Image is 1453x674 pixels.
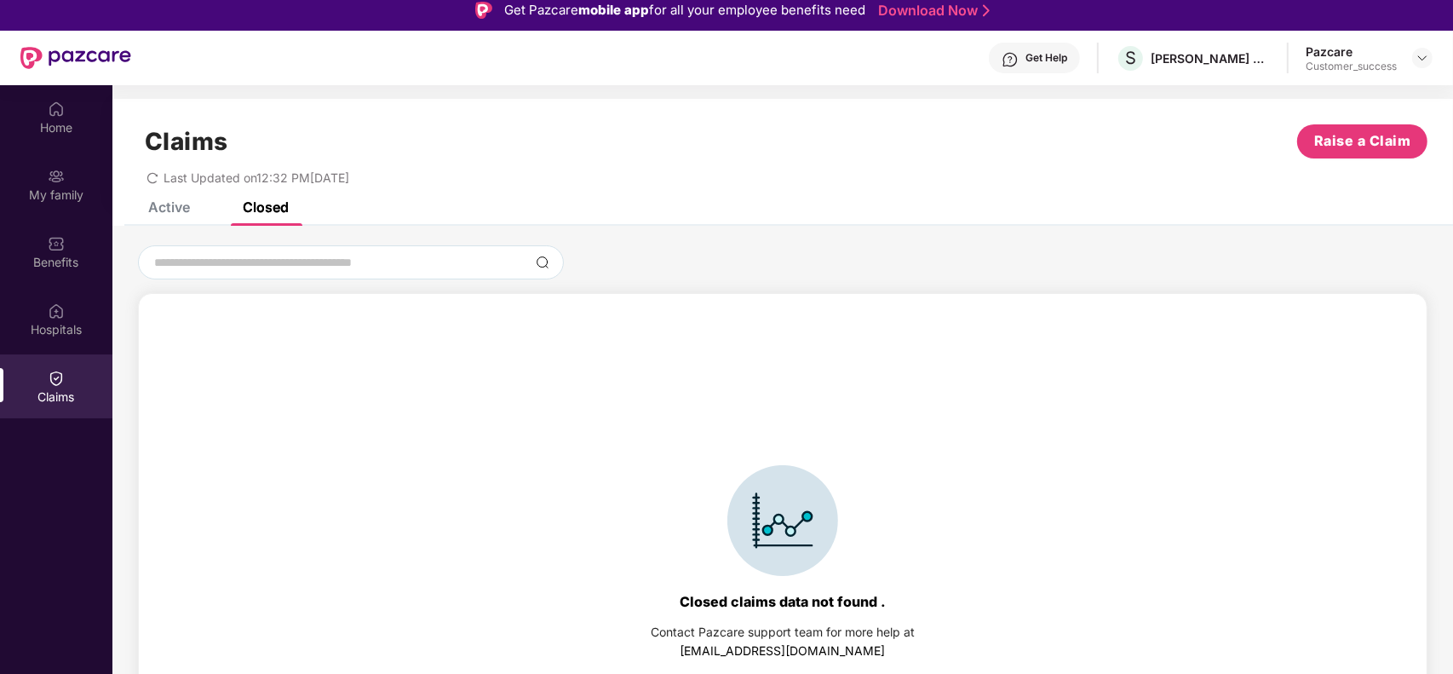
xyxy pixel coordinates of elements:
img: svg+xml;base64,PHN2ZyBpZD0iRHJvcGRvd24tMzJ4MzIiIHhtbG5zPSJodHRwOi8vd3d3LnczLm9yZy8yMDAwL3N2ZyIgd2... [1416,51,1429,65]
img: New Pazcare Logo [20,47,131,69]
img: svg+xml;base64,PHN2ZyBpZD0iSWNvbl9DbGFpbSIgZGF0YS1uYW1lPSJJY29uIENsYWltIiB4bWxucz0iaHR0cDovL3d3dy... [727,465,838,576]
div: Active [148,199,190,216]
strong: mobile app [578,2,649,18]
a: Download Now [878,2,985,20]
img: svg+xml;base64,PHN2ZyBpZD0iQmVuZWZpdHMiIHhtbG5zPSJodHRwOi8vd3d3LnczLm9yZy8yMDAwL3N2ZyIgd2lkdGg9Ij... [48,235,65,252]
div: Closed claims data not found . [680,593,886,610]
button: Raise a Claim [1297,124,1427,158]
span: redo [146,170,158,185]
img: Logo [475,2,492,19]
span: S [1125,48,1136,68]
div: Customer_success [1306,60,1397,73]
img: svg+xml;base64,PHN2ZyBpZD0iQ2xhaW0iIHhtbG5zPSJodHRwOi8vd3d3LnczLm9yZy8yMDAwL3N2ZyIgd2lkdGg9IjIwIi... [48,370,65,387]
img: svg+xml;base64,PHN2ZyBpZD0iU2VhcmNoLTMyeDMyIiB4bWxucz0iaHR0cDovL3d3dy53My5vcmcvMjAwMC9zdmciIHdpZH... [536,256,549,269]
a: [EMAIL_ADDRESS][DOMAIN_NAME] [681,643,886,658]
img: svg+xml;base64,PHN2ZyBpZD0iSG9zcGl0YWxzIiB4bWxucz0iaHR0cDovL3d3dy53My5vcmcvMjAwMC9zdmciIHdpZHRoPS... [48,302,65,320]
div: Closed [243,199,289,216]
span: Raise a Claim [1314,130,1411,152]
img: svg+xml;base64,PHN2ZyBpZD0iSGVscC0zMngzMiIgeG1sbnM9Imh0dHA6Ly93d3cudzMub3JnLzIwMDAvc3ZnIiB3aWR0aD... [1002,51,1019,68]
div: [PERSON_NAME] PRODUCTIONS PRIVATE LIMITED [1151,50,1270,66]
span: Last Updated on 12:32 PM[DATE] [164,170,349,185]
div: Get Help [1025,51,1067,65]
img: svg+xml;base64,PHN2ZyB3aWR0aD0iMjAiIGhlaWdodD0iMjAiIHZpZXdCb3g9IjAgMCAyMCAyMCIgZmlsbD0ibm9uZSIgeG... [48,168,65,185]
img: svg+xml;base64,PHN2ZyBpZD0iSG9tZSIgeG1sbnM9Imh0dHA6Ly93d3cudzMub3JnLzIwMDAvc3ZnIiB3aWR0aD0iMjAiIG... [48,101,65,118]
img: Stroke [983,2,990,20]
div: Pazcare [1306,43,1397,60]
h1: Claims [145,127,228,156]
div: Contact Pazcare support team for more help at [651,623,915,642]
